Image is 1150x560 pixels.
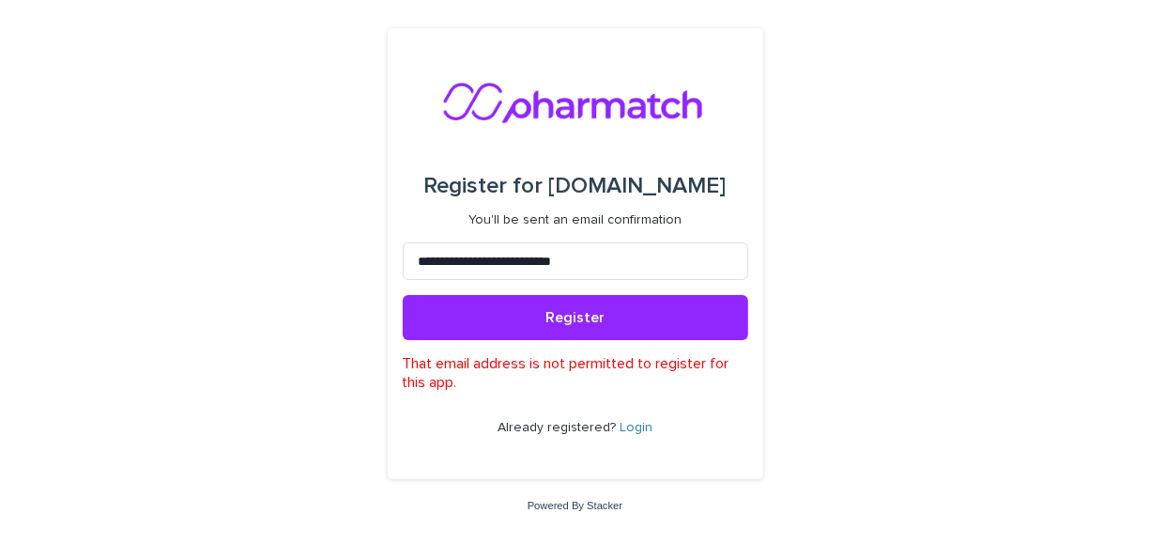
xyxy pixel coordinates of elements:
[528,500,622,511] a: Powered By Stacker
[424,160,727,212] div: [DOMAIN_NAME]
[620,421,652,434] a: Login
[498,421,620,434] span: Already registered?
[545,310,605,325] span: Register
[424,175,544,197] span: Register for
[403,295,748,340] button: Register
[468,212,682,228] p: You'll be sent an email confirmation
[442,73,709,130] img: nMxkRIEURaCxZB0ULbfH
[403,355,748,391] p: That email address is not permitted to register for this app.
